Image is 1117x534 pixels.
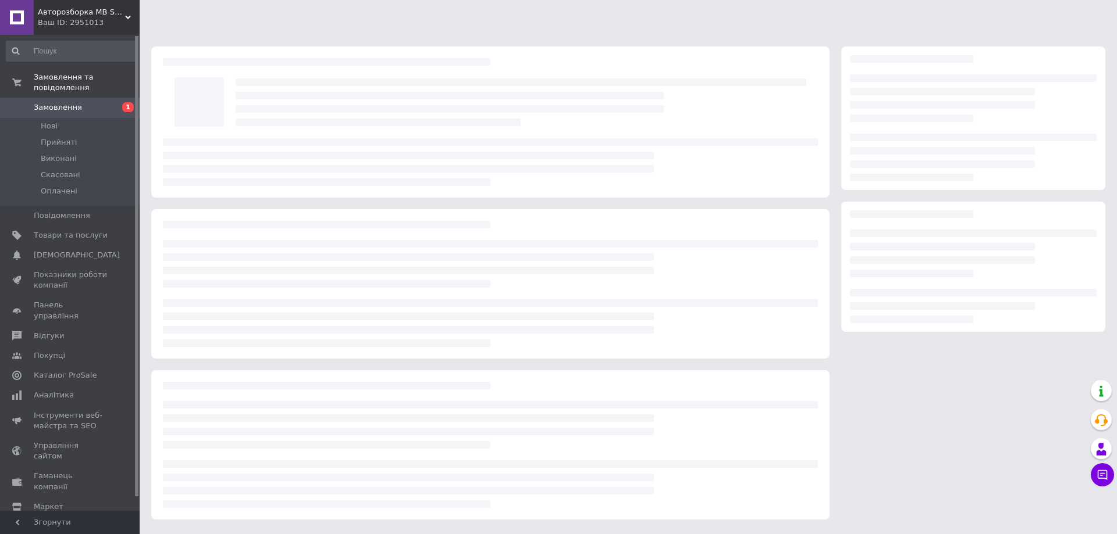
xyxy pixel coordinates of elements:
span: Покупці [34,350,65,361]
span: Нові [41,121,58,131]
span: Замовлення [34,102,82,113]
span: Товари та послуги [34,230,108,241]
span: 1 [122,102,134,112]
span: Гаманець компанії [34,471,108,492]
span: Прийняті [41,137,77,148]
span: Показники роботи компанії [34,270,108,291]
button: Чат з покупцем [1091,463,1114,486]
span: Маркет [34,501,63,512]
span: Скасовані [41,170,80,180]
span: Замовлення та повідомлення [34,72,140,93]
span: Повідомлення [34,210,90,221]
span: [DEMOGRAPHIC_DATA] [34,250,120,260]
span: Інструменти веб-майстра та SEO [34,410,108,431]
span: Оплачені [41,186,77,196]
span: Відгуки [34,331,64,341]
span: Авторозборка MB STAR [38,7,125,17]
span: Панель управління [34,300,108,321]
span: Каталог ProSale [34,370,97,381]
div: Ваш ID: 2951013 [38,17,140,28]
span: Аналітика [34,390,74,400]
input: Пошук [6,41,137,62]
span: Виконані [41,153,77,164]
span: Управління сайтом [34,440,108,461]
